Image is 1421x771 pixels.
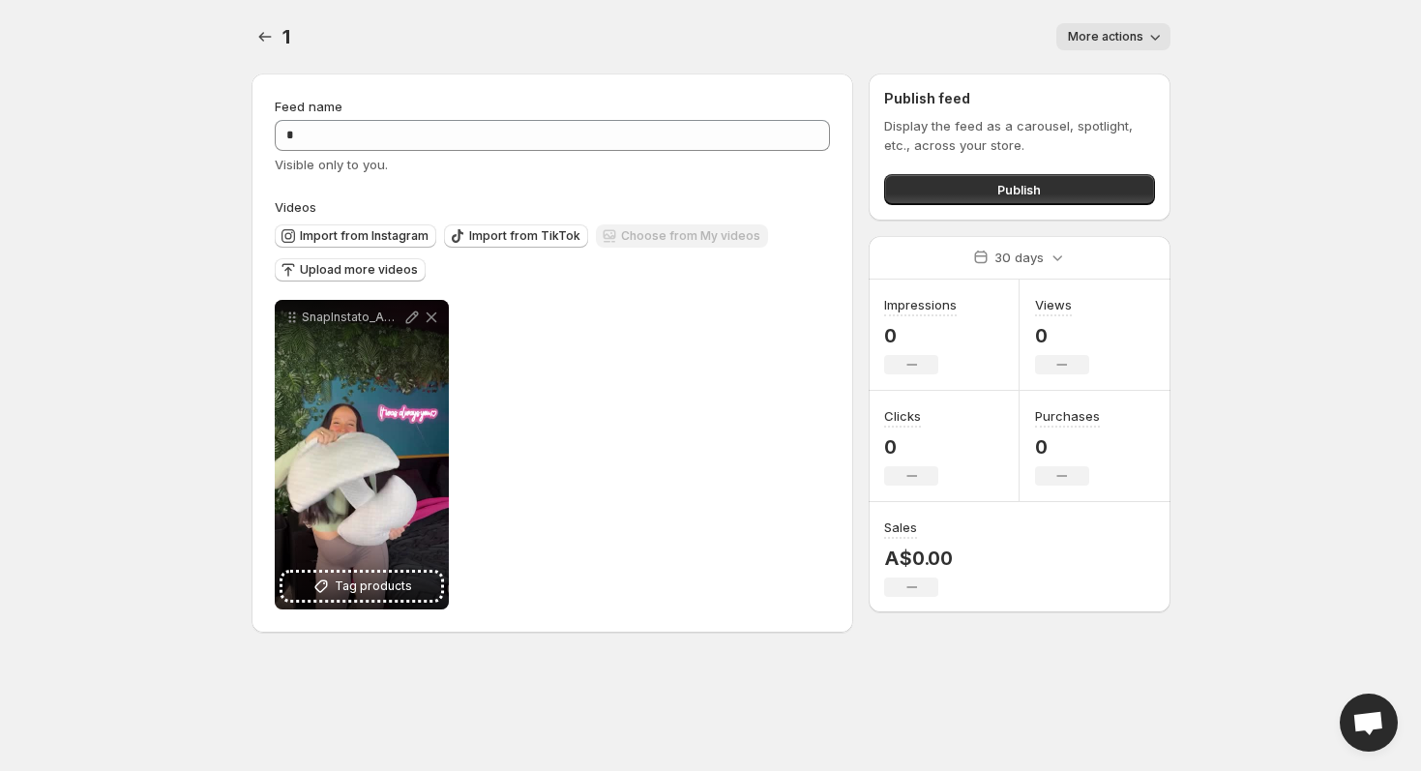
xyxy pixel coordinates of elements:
p: 0 [884,435,938,459]
span: Publish [997,180,1041,199]
button: Upload more videos [275,258,426,282]
h3: Sales [884,518,917,537]
span: Import from Instagram [300,228,429,244]
h3: Purchases [1035,406,1100,426]
p: 30 days [994,248,1044,267]
span: More actions [1068,29,1143,44]
span: Tag products [335,577,412,596]
button: Import from TikTok [444,224,588,248]
button: Settings [252,23,279,50]
div: Open chat [1340,694,1398,752]
h3: Views [1035,295,1072,314]
span: Upload more videos [300,262,418,278]
span: Feed name [275,99,342,114]
p: 0 [884,324,957,347]
span: Videos [275,199,316,215]
button: Tag products [282,573,441,600]
span: Visible only to you. [275,157,388,172]
h2: Publish feed [884,89,1154,108]
span: Import from TikTok [469,228,580,244]
button: Publish [884,174,1154,205]
p: SnapInstato_AQPO6tqyaoBMTVizaIJ9F204gA3OA7who75Vpauueg5bXY6TIDfuu6pi-X3mVhp7RYI7dFJr9aJ56WFAxIlld... [302,310,402,325]
span: 1 [282,25,290,48]
h3: Impressions [884,295,957,314]
p: 0 [1035,435,1100,459]
p: Display the feed as a carousel, spotlight, etc., across your store. [884,116,1154,155]
p: A$0.00 [884,547,953,570]
h3: Clicks [884,406,921,426]
p: 0 [1035,324,1089,347]
div: SnapInstato_AQPO6tqyaoBMTVizaIJ9F204gA3OA7who75Vpauueg5bXY6TIDfuu6pi-X3mVhp7RYI7dFJr9aJ56WFAxIlld... [275,300,449,609]
button: Import from Instagram [275,224,436,248]
button: More actions [1056,23,1170,50]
